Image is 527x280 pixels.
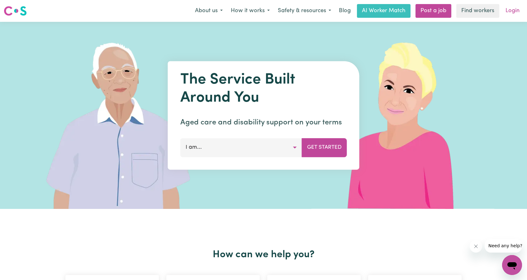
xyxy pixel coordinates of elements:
button: About us [191,4,227,17]
a: Find workers [456,4,499,18]
a: Careseekers logo [4,4,27,18]
button: I am... [180,138,302,157]
iframe: Close message [470,240,482,253]
a: AI Worker Match [357,4,411,18]
iframe: Button to launch messaging window [502,255,522,275]
h1: The Service Built Around You [180,71,347,107]
p: Aged care and disability support on your terms [180,117,347,128]
iframe: Message from company [485,239,522,253]
a: Post a job [415,4,451,18]
button: Get Started [302,138,347,157]
span: Need any help? [4,4,38,9]
button: How it works [227,4,274,17]
a: Login [502,4,523,18]
button: Safety & resources [274,4,335,17]
a: Blog [335,4,354,18]
img: Careseekers logo [4,5,27,17]
h2: How can we help you? [62,249,465,261]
